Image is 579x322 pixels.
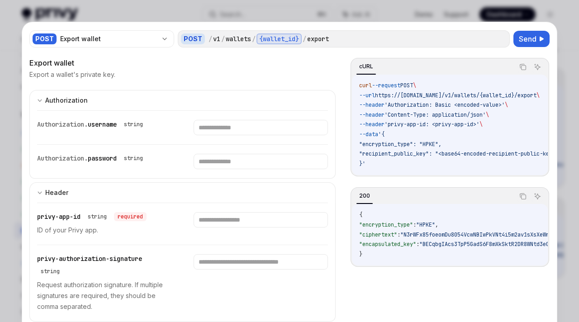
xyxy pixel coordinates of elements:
span: --header [359,101,384,109]
button: Ask AI [532,190,543,202]
span: username [88,120,117,128]
span: \ [505,101,508,109]
span: POST [400,82,413,89]
button: Copy the contents from the code block [517,190,529,202]
span: { [359,211,362,218]
span: privy-authorization-signature [37,255,142,263]
span: : [413,221,416,228]
span: --header [359,111,384,118]
div: Authorization.username [37,120,147,129]
div: v1 [213,34,220,43]
span: 'Content-Type: application/json' [384,111,486,118]
span: \ [486,111,489,118]
div: wallets [226,34,251,43]
span: privy-app-id [37,213,81,221]
span: 'Authorization: Basic <encoded-value>' [384,101,505,109]
span: "ciphertext" [359,231,397,238]
span: Authorization. [37,120,88,128]
div: 200 [356,190,373,201]
span: \ [536,92,540,99]
div: {wallet_id} [256,33,302,44]
div: cURL [356,61,376,72]
button: Send [513,31,550,47]
div: string [41,268,60,275]
div: Authorization [45,95,88,106]
div: export [307,34,329,43]
span: } [359,251,362,258]
div: string [124,155,143,162]
span: 'privy-app-id: <privy-app-id>' [384,121,479,128]
p: Request authorization signature. If multiple signatures are required, they should be comma separa... [37,279,172,312]
button: Ask AI [532,61,543,73]
div: POST [33,33,57,44]
span: --url [359,92,375,99]
div: Export wallet [29,57,336,68]
div: / [303,34,306,43]
span: "encryption_type" [359,221,413,228]
span: Authorization. [37,154,88,162]
div: Header [45,187,68,198]
div: string [88,213,107,220]
span: "recipient_public_key": "<base64-encoded-recipient-public-key>" [359,150,559,157]
span: --header [359,121,384,128]
span: \ [479,121,483,128]
span: --request [372,82,400,89]
div: / [209,34,212,43]
span: '{ [378,131,384,138]
div: POST [181,33,205,44]
p: ID of your Privy app. [37,225,172,236]
div: / [221,34,225,43]
span: https://[DOMAIN_NAME]/v1/wallets/{wallet_id}/export [375,92,536,99]
span: }' [359,160,365,167]
span: \ [413,82,416,89]
div: Export wallet [60,34,157,43]
span: : [416,241,419,248]
button: Copy the contents from the code block [517,61,529,73]
div: / [252,34,256,43]
span: "encapsulated_key" [359,241,416,248]
div: required [114,212,147,221]
div: Authorization.password [37,154,147,163]
button: expand input section [29,90,336,110]
span: --data [359,131,378,138]
span: , [435,221,438,228]
span: "HPKE" [416,221,435,228]
span: curl [359,82,372,89]
span: password [88,154,117,162]
span: Send [519,33,536,44]
button: POSTExport wallet [29,29,174,48]
div: privy-authorization-signature [37,254,172,276]
span: "encryption_type": "HPKE", [359,141,441,148]
div: string [124,121,143,128]
div: privy-app-id [37,212,147,221]
span: : [397,231,400,238]
button: expand input section [29,182,336,203]
p: Export a wallet's private key. [29,70,115,79]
